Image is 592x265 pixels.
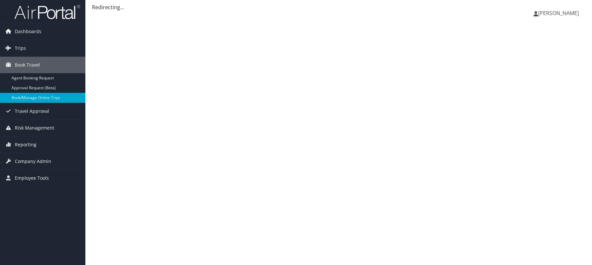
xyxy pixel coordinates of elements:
[92,3,585,11] div: Redirecting...
[538,10,579,17] span: [PERSON_NAME]
[15,103,49,119] span: Travel Approval
[15,120,54,136] span: Risk Management
[15,136,36,153] span: Reporting
[14,4,80,20] img: airportal-logo.png
[15,23,41,40] span: Dashboards
[534,3,585,23] a: [PERSON_NAME]
[15,57,40,73] span: Book Travel
[15,170,49,186] span: Employee Tools
[15,153,51,170] span: Company Admin
[15,40,26,56] span: Trips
